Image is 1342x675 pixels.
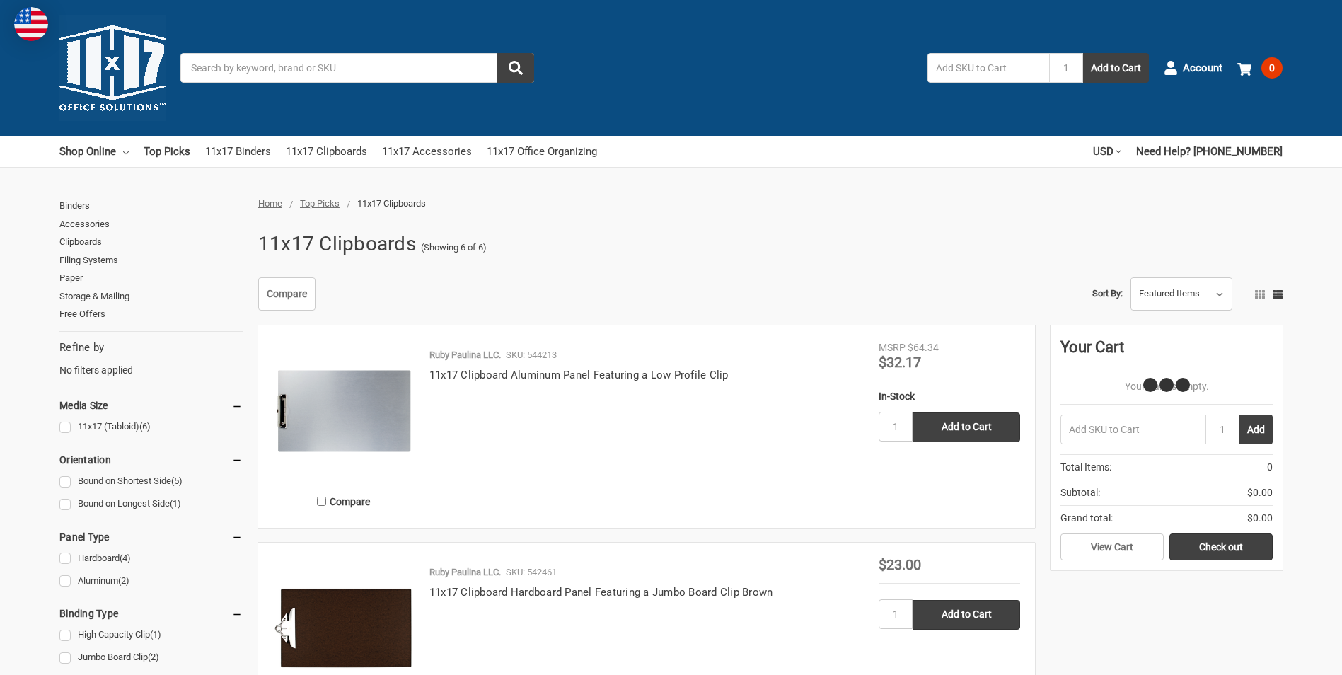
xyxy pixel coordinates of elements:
a: Compare [258,277,316,311]
span: 0 [1267,460,1273,475]
label: Sort By: [1092,283,1123,304]
span: $0.00 [1247,511,1273,526]
a: Hardboard [59,549,243,568]
span: Total Items: [1060,460,1111,475]
h5: Binding Type [59,605,243,622]
a: Shop Online [59,136,129,167]
a: 11x17 Clipboard Aluminum Panel Featuring a Low Profile Clip [429,369,729,381]
a: 11x17 (Tabloid) [59,417,243,437]
h5: Orientation [59,451,243,468]
span: Account [1183,60,1222,76]
a: Check out [1169,533,1273,560]
a: Bound on Longest Side [59,495,243,514]
a: View Cart [1060,533,1164,560]
input: Add to Cart [913,600,1020,630]
span: (5) [171,475,183,486]
input: Add SKU to Cart [1060,415,1205,444]
span: (6) [139,421,151,432]
span: $0.00 [1247,485,1273,500]
label: Compare [273,490,415,513]
a: Storage & Mailing [59,287,243,306]
input: Compare [317,497,326,506]
p: SKU: 544213 [506,348,557,362]
a: Home [258,198,282,209]
h5: Panel Type [59,529,243,546]
p: Ruby Paulina LLC. [429,565,501,579]
a: Aluminum [59,572,243,591]
span: 0 [1261,57,1283,79]
h1: 11x17 Clipboards [258,226,416,262]
button: Add to Cart [1083,53,1149,83]
a: Paper [59,269,243,287]
iframe: Google Customer Reviews [1225,637,1342,675]
a: Need Help? [PHONE_NUMBER] [1136,136,1283,167]
div: MSRP [879,340,906,355]
input: Search by keyword, brand or SKU [180,53,534,83]
a: High Capacity Clip [59,625,243,645]
a: 0 [1237,50,1283,86]
h5: Refine by [59,340,243,356]
a: 11x17 Clipboards [286,136,367,167]
a: Clipboards [59,233,243,251]
a: Free Offers [59,305,243,323]
span: Grand total: [1060,511,1113,526]
h5: Media Size [59,397,243,414]
div: Your Cart [1060,335,1273,369]
span: Subtotal: [1060,485,1100,500]
span: 11x17 Clipboards [357,198,426,209]
a: 11x17 Office Organizing [487,136,597,167]
span: (1) [170,498,181,509]
a: 11x17 Accessories [382,136,472,167]
img: 11x17 Clipboard Aluminum Panel Featuring a Low Profile Clip [273,340,415,482]
img: duty and tax information for United States [14,7,48,41]
span: $32.17 [879,354,921,371]
span: (2) [118,575,129,586]
a: Binders [59,197,243,215]
p: Your Cart Is Empty. [1060,379,1273,394]
p: Ruby Paulina LLC. [429,348,501,362]
input: Add SKU to Cart [927,53,1049,83]
span: $23.00 [879,556,921,573]
span: (1) [150,629,161,640]
a: 11x17 Clipboard Hardboard Panel Featuring a Jumbo Board Clip Brown [429,586,773,599]
div: In-Stock [879,389,1020,404]
span: (4) [120,553,131,563]
a: Jumbo Board Clip [59,648,243,667]
span: $64.34 [908,342,939,353]
img: 11x17.com [59,15,166,121]
span: (Showing 6 of 6) [421,241,487,255]
a: Top Picks [300,198,340,209]
a: USD [1093,136,1121,167]
a: 11x17 Binders [205,136,271,167]
div: No filters applied [59,340,243,378]
span: (2) [148,652,159,662]
a: Top Picks [144,136,190,167]
a: Accessories [59,215,243,233]
a: Bound on Shortest Side [59,472,243,491]
a: Account [1164,50,1222,86]
p: SKU: 542461 [506,565,557,579]
a: Filing Systems [59,251,243,270]
button: Add [1239,415,1273,444]
input: Add to Cart [913,412,1020,442]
